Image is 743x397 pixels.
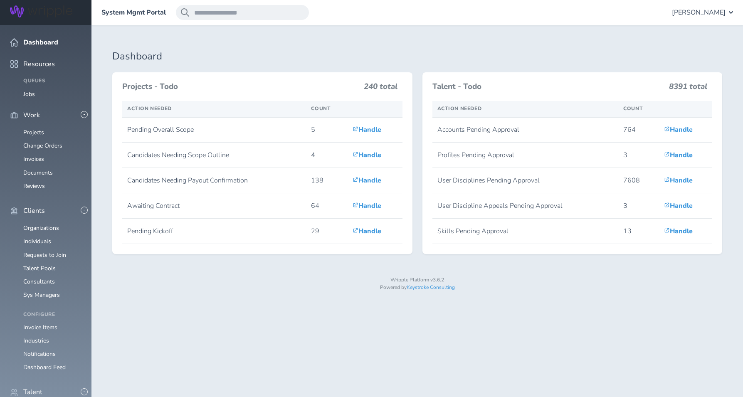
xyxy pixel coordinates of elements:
[23,350,56,358] a: Notifications
[432,193,619,219] td: User Discipline Appeals Pending Approval
[127,105,172,112] span: Action Needed
[306,219,348,244] td: 29
[437,105,482,112] span: Action Needed
[23,337,49,345] a: Industries
[81,388,88,395] button: -
[23,251,66,259] a: Requests to Join
[353,150,381,160] a: Handle
[23,237,51,245] a: Individuals
[353,201,381,210] a: Handle
[353,176,381,185] a: Handle
[618,219,659,244] td: 13
[306,168,348,193] td: 138
[664,201,693,210] a: Handle
[122,193,306,219] td: Awaiting Contract
[23,78,81,84] h4: Queues
[672,9,726,16] span: [PERSON_NAME]
[306,117,348,143] td: 5
[623,105,643,112] span: Count
[672,5,733,20] button: [PERSON_NAME]
[23,169,53,177] a: Documents
[122,168,306,193] td: Candidates Needing Payout Confirmation
[664,150,693,160] a: Handle
[122,143,306,168] td: Candidates Needing Scope Outline
[23,142,62,150] a: Change Orders
[432,143,619,168] td: Profiles Pending Approval
[23,363,66,371] a: Dashboard Feed
[122,82,359,91] h3: Projects - Todo
[407,284,455,291] a: Keystroke Consulting
[618,143,659,168] td: 3
[112,277,722,283] p: Wripple Platform v3.6.2
[311,105,331,112] span: Count
[23,323,57,331] a: Invoice Items
[618,168,659,193] td: 7608
[618,117,659,143] td: 764
[101,9,166,16] a: System Mgmt Portal
[112,51,722,62] h1: Dashboard
[23,39,58,46] span: Dashboard
[353,227,381,236] a: Handle
[23,207,45,215] span: Clients
[669,82,707,95] h3: 8391 total
[306,193,348,219] td: 64
[23,111,40,119] span: Work
[432,117,619,143] td: Accounts Pending Approval
[23,224,59,232] a: Organizations
[23,312,81,318] h4: Configure
[353,125,381,134] a: Handle
[618,193,659,219] td: 3
[664,227,693,236] a: Handle
[81,111,88,118] button: -
[23,60,55,68] span: Resources
[23,128,44,136] a: Projects
[122,117,306,143] td: Pending Overall Scope
[112,285,722,291] p: Powered by
[432,219,619,244] td: Skills Pending Approval
[432,82,664,91] h3: Talent - Todo
[81,207,88,214] button: -
[664,176,693,185] a: Handle
[306,143,348,168] td: 4
[122,219,306,244] td: Pending Kickoff
[23,90,35,98] a: Jobs
[23,155,44,163] a: Invoices
[10,5,72,17] img: Wripple
[23,264,56,272] a: Talent Pools
[432,168,619,193] td: User Disciplines Pending Approval
[23,388,42,396] span: Talent
[23,278,55,286] a: Consultants
[664,125,693,134] a: Handle
[364,82,397,95] h3: 240 total
[23,182,45,190] a: Reviews
[23,291,60,299] a: Sys Managers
